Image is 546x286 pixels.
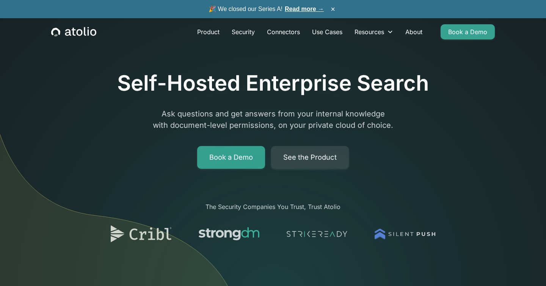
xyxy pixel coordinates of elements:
[191,24,226,39] a: Product
[271,146,349,169] a: See the Product
[103,202,443,211] div: The Security Companies You Trust, Trust Atolio
[226,24,261,39] a: Security
[441,24,495,39] a: Book a Demo
[287,223,347,245] img: logo
[355,27,384,36] div: Resources
[399,24,428,39] a: About
[285,6,324,12] a: Read more →
[117,71,429,96] h1: Self-Hosted Enterprise Search
[348,24,399,39] div: Resources
[127,108,419,131] p: Ask questions and get answers from your internal knowledge with document-level permissions, on yo...
[209,5,324,14] span: 🎉 We closed our Series A!
[306,24,348,39] a: Use Cases
[261,24,306,39] a: Connectors
[51,27,96,37] a: home
[375,223,435,245] img: logo
[328,5,337,13] button: ×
